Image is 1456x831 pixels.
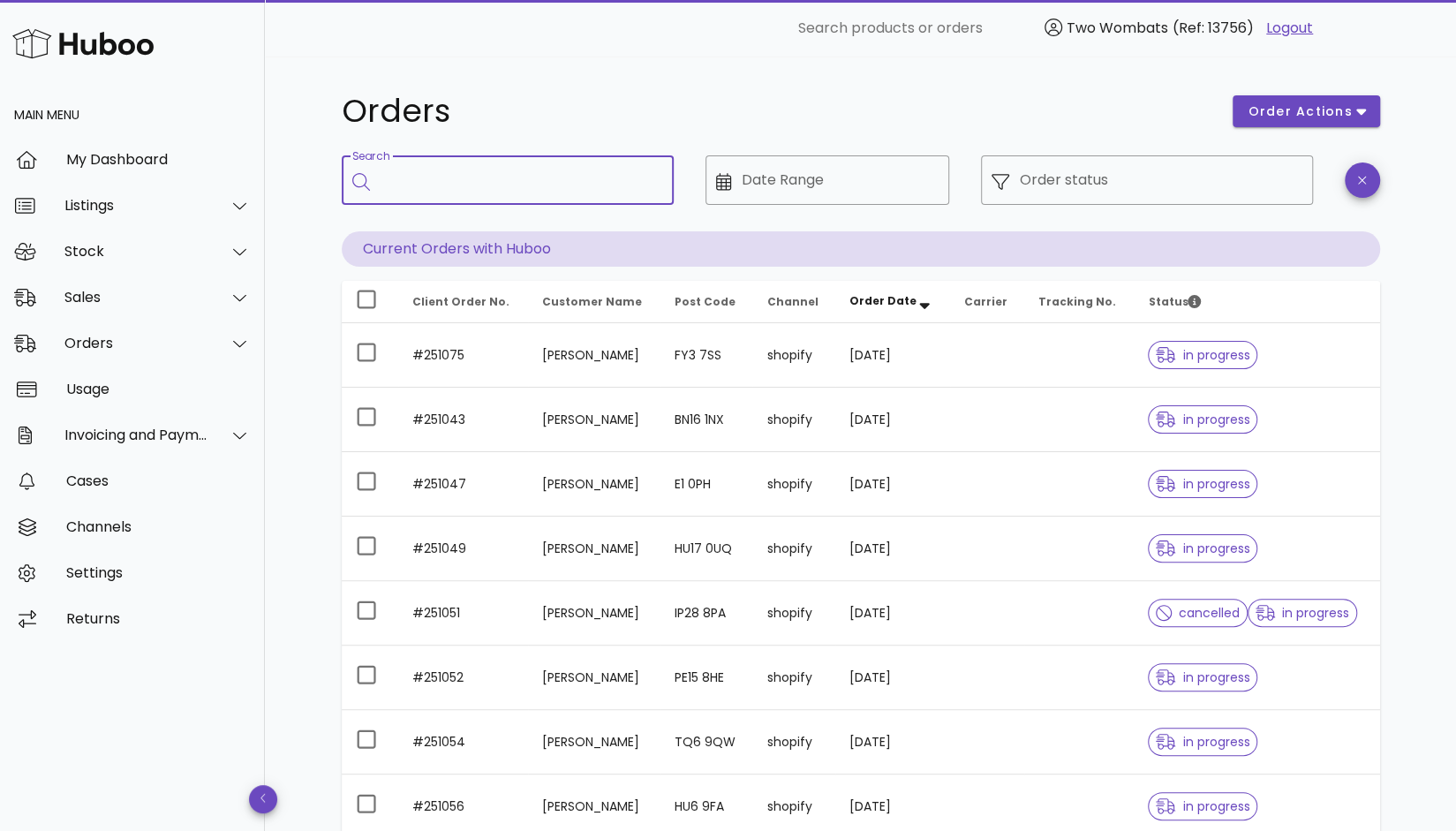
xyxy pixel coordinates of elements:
[835,581,951,646] td: [DATE]
[412,294,509,309] span: Client Order No.
[1256,607,1349,619] span: in progress
[66,610,251,627] div: Returns
[660,646,753,710] td: PE15 8HE
[398,323,528,388] td: #251075
[542,294,642,309] span: Customer Name
[528,646,660,710] td: [PERSON_NAME]
[66,518,251,535] div: Channels
[660,710,753,774] td: TQ6 9QW
[398,710,528,774] td: #251054
[398,581,528,646] td: #251051
[660,323,753,388] td: FY3 7SS
[1024,281,1134,323] th: Tracking No.
[1156,413,1249,426] span: in progress
[528,581,660,646] td: [PERSON_NAME]
[660,388,753,452] td: BN16 1NX
[835,710,951,774] td: [DATE]
[528,710,660,774] td: [PERSON_NAME]
[1148,294,1201,309] span: Status
[528,388,660,452] td: [PERSON_NAME]
[660,281,753,323] th: Post Code
[1233,95,1379,127] button: order actions
[64,335,208,351] div: Orders
[12,25,154,63] img: Huboo Logo
[66,472,251,489] div: Cases
[1156,542,1249,555] span: in progress
[1134,281,1379,323] th: Status
[1156,349,1249,361] span: in progress
[1247,102,1353,121] span: order actions
[964,294,1007,309] span: Carrier
[675,294,736,309] span: Post Code
[1173,18,1254,38] span: (Ref: 13756)
[752,517,834,581] td: shopify
[660,452,753,517] td: E1 0PH
[835,323,951,388] td: [DATE]
[835,281,951,323] th: Order Date: Sorted descending. Activate to remove sorting.
[835,646,951,710] td: [DATE]
[398,388,528,452] td: #251043
[660,517,753,581] td: HU17 0UQ
[1156,736,1249,748] span: in progress
[752,323,834,388] td: shopify
[398,452,528,517] td: #251047
[752,646,834,710] td: shopify
[849,293,917,308] span: Order Date
[398,281,528,323] th: Client Order No.
[528,517,660,581] td: [PERSON_NAME]
[66,381,251,397] div: Usage
[752,581,834,646] td: shopify
[660,581,753,646] td: IP28 8PA
[342,231,1380,267] p: Current Orders with Huboo
[66,564,251,581] div: Settings
[835,388,951,452] td: [DATE]
[835,517,951,581] td: [DATE]
[64,243,208,260] div: Stock
[1067,18,1168,38] span: Two Wombats
[1156,478,1249,490] span: in progress
[752,388,834,452] td: shopify
[398,646,528,710] td: #251052
[835,452,951,517] td: [DATE]
[64,427,208,443] div: Invoicing and Payments
[64,197,208,214] div: Listings
[752,281,834,323] th: Channel
[1156,607,1240,619] span: cancelled
[752,452,834,517] td: shopify
[950,281,1024,323] th: Carrier
[528,452,660,517] td: [PERSON_NAME]
[342,95,1212,127] h1: Orders
[1038,294,1116,309] span: Tracking No.
[352,150,389,163] label: Search
[1156,800,1249,812] span: in progress
[66,151,251,168] div: My Dashboard
[528,323,660,388] td: [PERSON_NAME]
[1156,671,1249,684] span: in progress
[398,517,528,581] td: #251049
[1266,18,1313,39] a: Logout
[766,294,818,309] span: Channel
[64,289,208,306] div: Sales
[528,281,660,323] th: Customer Name
[752,710,834,774] td: shopify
